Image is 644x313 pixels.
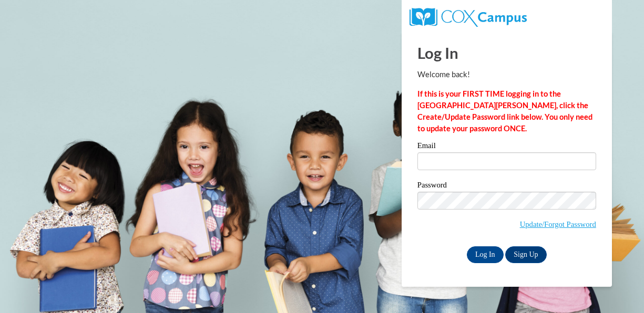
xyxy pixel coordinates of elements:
img: COX Campus [410,8,527,27]
p: Welcome back! [417,69,596,80]
label: Email [417,142,596,152]
a: Update/Forgot Password [520,220,596,228]
a: COX Campus [410,12,527,21]
a: Sign Up [505,246,546,263]
input: Log In [467,246,504,263]
strong: If this is your FIRST TIME logging in to the [GEOGRAPHIC_DATA][PERSON_NAME], click the Create/Upd... [417,89,592,133]
h1: Log In [417,42,596,64]
label: Password [417,181,596,192]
